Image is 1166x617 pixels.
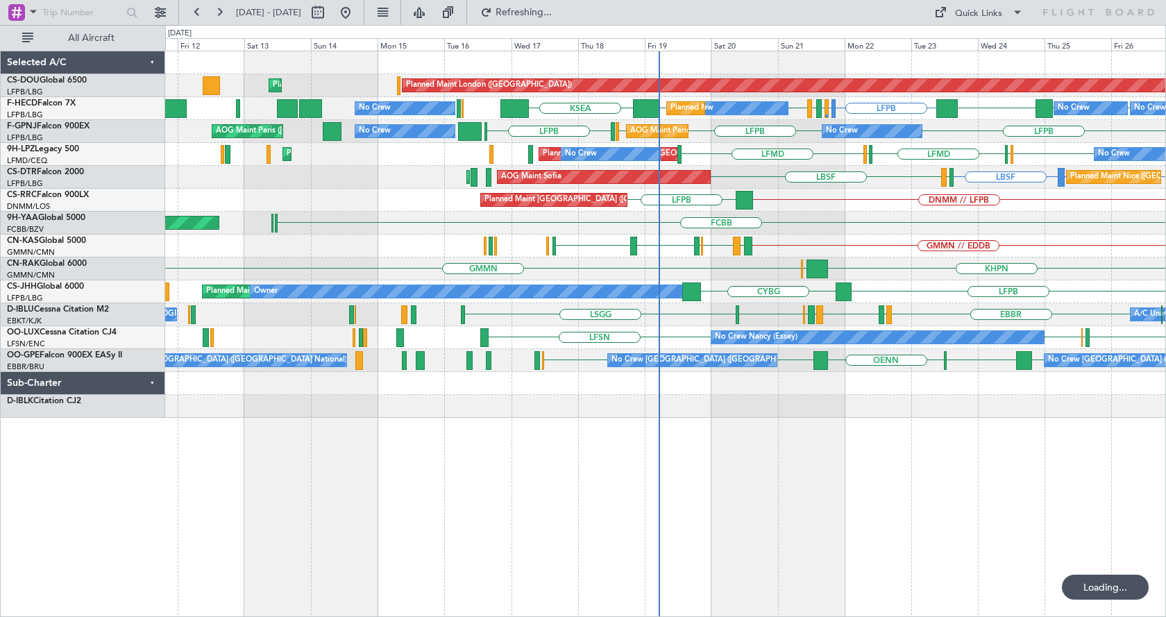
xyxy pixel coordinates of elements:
[36,33,146,43] span: All Aircraft
[236,6,301,19] span: [DATE] - [DATE]
[565,144,597,164] div: No Crew
[178,38,244,51] div: Fri 12
[7,260,87,268] a: CN-RAKGlobal 6000
[484,189,703,210] div: Planned Maint [GEOGRAPHIC_DATA] ([GEOGRAPHIC_DATA])
[543,144,739,164] div: Planned [GEOGRAPHIC_DATA] ([GEOGRAPHIC_DATA])
[611,350,844,371] div: No Crew [GEOGRAPHIC_DATA] ([GEOGRAPHIC_DATA] National)
[42,2,122,23] input: Trip Number
[7,145,79,153] a: 9H-LPZLegacy 500
[845,38,911,51] div: Mon 22
[7,133,43,143] a: LFPB/LBG
[7,282,84,291] a: CS-JHHGlobal 6000
[670,98,889,119] div: Planned Maint [GEOGRAPHIC_DATA] ([GEOGRAPHIC_DATA])
[512,38,578,51] div: Wed 17
[495,8,553,17] span: Refreshing...
[978,38,1045,51] div: Wed 24
[7,224,44,235] a: FCBB/BZV
[7,293,43,303] a: LFPB/LBG
[7,214,38,222] span: 9H-YAA
[7,122,37,130] span: F-GPNJ
[273,75,491,96] div: Planned Maint [GEOGRAPHIC_DATA] ([GEOGRAPHIC_DATA])
[7,87,43,97] a: LFPB/LBG
[7,155,47,166] a: LFMD/CEQ
[7,76,87,85] a: CS-DOUGlobal 6500
[927,1,1030,24] button: Quick Links
[406,75,572,96] div: Planned Maint London ([GEOGRAPHIC_DATA])
[7,282,37,291] span: CS-JHH
[444,38,511,51] div: Tue 16
[115,350,347,371] div: No Crew [GEOGRAPHIC_DATA] ([GEOGRAPHIC_DATA] National)
[7,351,40,360] span: OO-GPE
[955,7,1002,21] div: Quick Links
[7,316,42,326] a: EBKT/KJK
[1134,98,1166,119] div: No Crew
[15,27,151,49] button: All Aircraft
[7,351,122,360] a: OO-GPEFalcon 900EX EASy II
[7,122,90,130] a: F-GPNJFalcon 900EX
[7,110,43,120] a: LFPB/LBG
[1045,38,1111,51] div: Thu 25
[206,281,425,302] div: Planned Maint [GEOGRAPHIC_DATA] ([GEOGRAPHIC_DATA])
[7,339,45,349] a: LFSN/ENC
[244,38,311,51] div: Sat 13
[7,328,117,337] a: OO-LUXCessna Citation CJ4
[7,168,84,176] a: CS-DTRFalcon 2000
[7,328,40,337] span: OO-LUX
[359,121,391,142] div: No Crew
[1098,144,1130,164] div: No Crew
[7,145,35,153] span: 9H-LPZ
[7,178,43,189] a: LFPB/LBG
[7,237,86,245] a: CN-KASGlobal 5000
[911,38,978,51] div: Tue 23
[7,168,37,176] span: CS-DTR
[711,38,778,51] div: Sat 20
[7,214,85,222] a: 9H-YAAGlobal 5000
[715,327,797,348] div: No Crew Nancy (Essey)
[287,144,451,164] div: Planned Maint Cannes ([GEOGRAPHIC_DATA])
[7,362,44,372] a: EBBR/BRU
[7,191,37,199] span: CS-RRC
[7,305,109,314] a: D-IBLUCessna Citation M2
[7,397,81,405] a: D-IBLKCitation CJ2
[254,281,278,302] div: Owner
[359,98,391,119] div: No Crew
[7,191,89,199] a: CS-RRCFalcon 900LX
[1062,575,1149,600] div: Loading...
[7,260,40,268] span: CN-RAK
[311,38,378,51] div: Sun 14
[7,99,76,108] a: F-HECDFalcon 7X
[216,121,362,142] div: AOG Maint Paris ([GEOGRAPHIC_DATA])
[826,121,858,142] div: No Crew
[7,99,37,108] span: F-HECD
[378,38,444,51] div: Mon 15
[7,201,50,212] a: DNMM/LOS
[7,305,34,314] span: D-IBLU
[7,237,39,245] span: CN-KAS
[7,397,33,405] span: D-IBLK
[630,121,776,142] div: AOG Maint Paris ([GEOGRAPHIC_DATA])
[1058,98,1090,119] div: No Crew
[474,1,557,24] button: Refreshing...
[7,270,55,280] a: GMMN/CMN
[578,38,645,51] div: Thu 18
[778,38,845,51] div: Sun 21
[7,76,40,85] span: CS-DOU
[645,38,711,51] div: Fri 19
[168,28,192,40] div: [DATE]
[501,167,561,187] div: AOG Maint Sofia
[7,247,55,257] a: GMMN/CMN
